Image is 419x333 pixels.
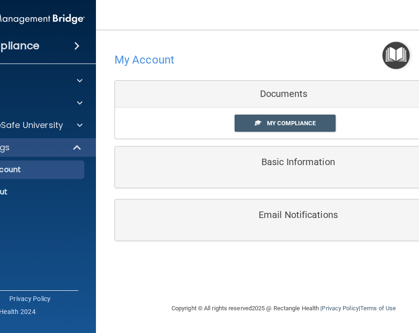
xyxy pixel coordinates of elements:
[259,277,408,314] iframe: Drift Widget Chat Controller
[267,120,316,127] span: My Compliance
[114,54,174,66] h4: My Account
[382,42,410,69] button: Open Resource Center
[9,294,51,303] a: Privacy Policy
